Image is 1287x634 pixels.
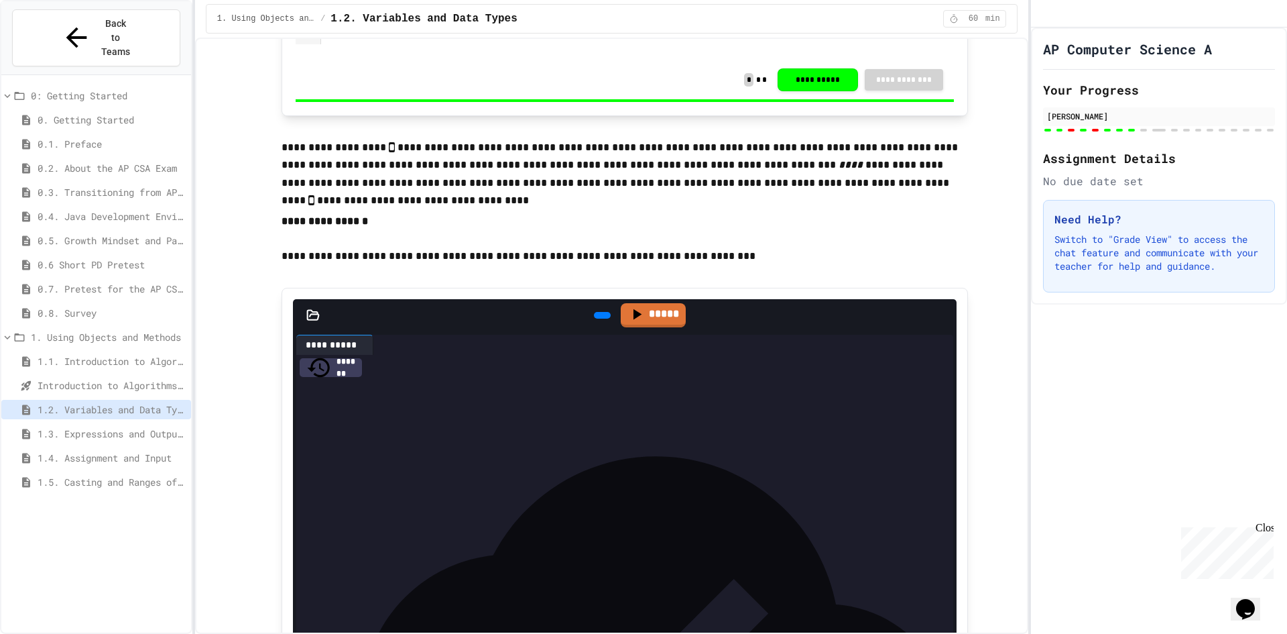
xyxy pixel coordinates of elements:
span: 0.2. About the AP CSA Exam [38,161,186,175]
span: 1.3. Expressions and Output [New] [38,427,186,441]
span: 1.5. Casting and Ranges of Values [38,475,186,489]
span: min [985,13,1000,24]
span: 0.3. Transitioning from AP CSP to AP CSA [38,185,186,199]
h1: AP Computer Science A [1043,40,1212,58]
span: 0.4. Java Development Environments [38,209,186,223]
div: No due date set [1043,173,1275,189]
span: 0.6 Short PD Pretest [38,258,186,272]
span: 1.4. Assignment and Input [38,451,186,465]
p: Switch to "Grade View" to access the chat feature and communicate with your teacher for help and ... [1054,233,1264,273]
span: 1.2. Variables and Data Types [330,11,517,27]
iframe: chat widget [1231,580,1274,621]
span: 60 [963,13,984,24]
div: [PERSON_NAME] [1047,110,1271,122]
h3: Need Help? [1054,211,1264,227]
span: 0. Getting Started [38,113,186,127]
h2: Your Progress [1043,81,1275,99]
span: 0.7. Pretest for the AP CSA Exam [38,282,186,296]
h2: Assignment Details [1043,149,1275,168]
button: Back to Teams [12,9,180,66]
span: 1. Using Objects and Methods [31,330,186,344]
span: 1.1. Introduction to Algorithms, Programming, and Compilers [38,354,186,368]
span: 0.1. Preface [38,137,186,151]
span: 0: Getting Started [31,89,186,103]
iframe: chat widget [1176,522,1274,579]
span: 0.8. Survey [38,306,186,320]
span: Introduction to Algorithms, Programming, and Compilers [38,378,186,392]
span: 1. Using Objects and Methods [217,13,315,24]
div: Chat with us now!Close [5,5,93,85]
span: 1.2. Variables and Data Types [38,403,186,417]
span: / [320,13,325,24]
span: Back to Teams [100,17,131,59]
span: 0.5. Growth Mindset and Pair Programming [38,233,186,248]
